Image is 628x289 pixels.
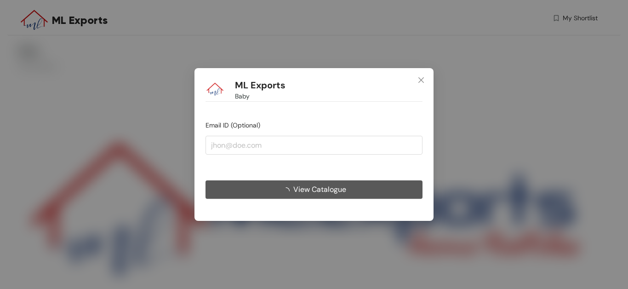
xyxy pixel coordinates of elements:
span: Baby [235,91,250,101]
span: loading [282,187,293,195]
img: Buyer Portal [206,79,224,98]
button: View Catalogue [206,180,422,199]
span: close [417,76,425,84]
h1: ML Exports [235,80,285,91]
span: Email ID (Optional) [206,121,260,129]
span: View Catalogue [293,184,346,195]
input: jhon@doe.com [206,136,422,154]
button: Close [409,68,434,93]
